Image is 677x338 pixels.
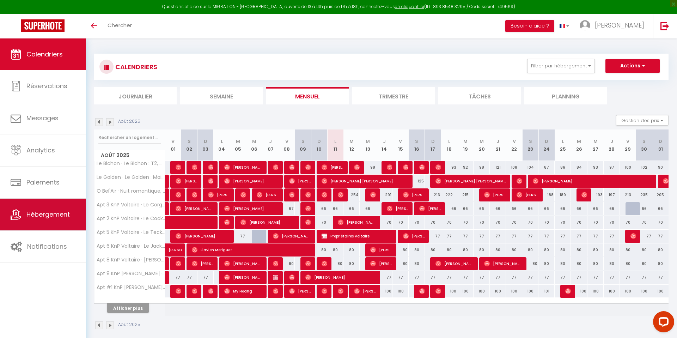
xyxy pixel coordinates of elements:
abbr: V [513,138,516,145]
div: 66 [652,202,669,215]
th: 29 [620,129,636,161]
span: Flavien Meriguet [192,243,311,256]
div: 215 [457,188,474,201]
span: [PERSON_NAME] [176,229,230,243]
li: Journalier [94,87,177,104]
span: [PERSON_NAME] [533,174,652,188]
div: 70 [636,216,652,229]
p: Août 2025 [118,118,140,125]
button: Gestion des prix [616,115,669,126]
span: [PERSON_NAME] [419,161,425,174]
th: 21 [490,129,506,161]
div: 77 [636,230,652,243]
span: [PERSON_NAME] [595,21,644,30]
span: Analytics [26,146,55,155]
span: Août 2025 [94,150,165,161]
div: 80 [522,243,538,256]
div: 80 [538,257,555,270]
button: Filtrer par hébergement [527,59,595,73]
th: 27 [587,129,604,161]
th: 05 [230,129,246,161]
span: [PERSON_NAME] [322,257,327,270]
span: [PERSON_NAME] [338,188,343,201]
div: 66 [490,202,506,215]
span: [PERSON_NAME] [192,161,197,174]
div: 70 [538,216,555,229]
span: [PERSON_NAME] [354,161,359,174]
div: 104 [522,161,538,174]
span: [PERSON_NAME] [289,174,311,188]
div: 291 [376,188,392,201]
span: [PERSON_NAME] [305,161,311,174]
div: 66 [506,202,522,215]
div: 102 [636,161,652,174]
th: 17 [425,129,441,161]
abbr: L [562,138,564,145]
div: 197 [604,188,620,201]
div: 80 [343,243,360,256]
span: [PERSON_NAME] [192,257,213,270]
div: 70 [376,216,392,229]
div: 90 [652,161,669,174]
abbr: J [269,138,272,145]
abbr: S [415,138,418,145]
span: [PERSON_NAME] [419,284,425,298]
abbr: D [317,138,321,145]
span: [PERSON_NAME] [387,161,392,174]
div: 77 [181,271,197,284]
div: 80 [538,243,555,256]
span: [PERSON_NAME] [257,188,278,201]
span: [PERSON_NAME] [273,229,311,243]
span: [PERSON_NAME] [630,229,636,243]
a: [PERSON_NAME] [165,188,169,202]
li: Tâches [438,87,521,104]
div: 77 [425,230,441,243]
span: [PERSON_NAME] [370,188,376,201]
div: 70 [457,216,474,229]
div: 80 [571,243,587,256]
div: 66 [636,202,652,215]
div: 80 [620,257,636,270]
span: [PERSON_NAME] [208,174,213,188]
div: 80 [555,257,571,270]
span: [PERSON_NAME] [224,257,262,270]
button: Besoin d'aide ? [505,20,554,32]
abbr: L [448,138,450,145]
div: 66 [343,202,360,215]
abbr: V [399,138,402,145]
th: 16 [409,129,425,161]
a: Chercher [102,14,137,38]
span: [PERSON_NAME] [176,161,181,174]
div: 98 [474,161,490,174]
abbr: V [626,138,629,145]
abbr: J [496,138,499,145]
th: 10 [311,129,327,161]
th: 01 [165,129,181,161]
div: 205 [652,188,669,201]
th: 02 [181,129,197,161]
abbr: M [349,138,354,145]
div: 77 [197,271,214,284]
span: Notifications [27,242,67,251]
div: 66 [327,202,343,215]
th: 30 [636,129,652,161]
th: 26 [571,129,587,161]
span: [PERSON_NAME] [208,284,213,298]
span: [PERSON_NAME] [PERSON_NAME] [435,174,506,188]
button: Open LiveChat chat widget [6,3,27,24]
th: 15 [392,129,409,161]
span: [PERSON_NAME] [224,216,230,229]
span: [PERSON_NAME] [224,271,262,284]
abbr: D [204,138,207,145]
span: [PERSON_NAME] [581,188,587,201]
div: 70 [409,216,425,229]
abbr: L [221,138,223,145]
div: 66 [555,202,571,215]
div: 80 [474,243,490,256]
div: 189 [555,188,571,201]
th: 07 [262,129,279,161]
th: 04 [214,129,230,161]
div: 80 [636,243,652,256]
abbr: S [529,138,532,145]
div: 80 [490,243,506,256]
